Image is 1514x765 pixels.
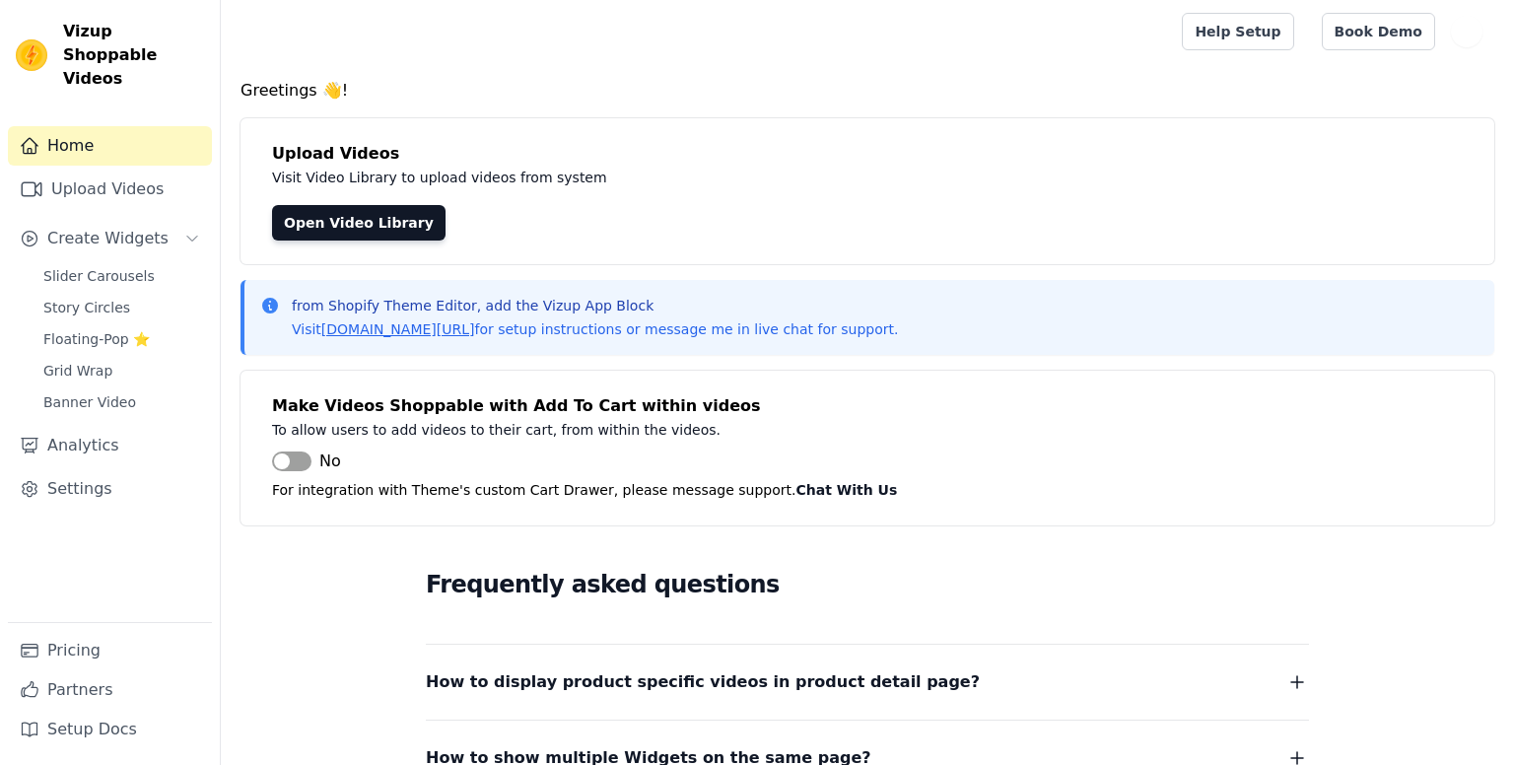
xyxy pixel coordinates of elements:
[426,565,1309,604] h2: Frequently asked questions
[321,321,475,337] a: [DOMAIN_NAME][URL]
[32,325,212,353] a: Floating-Pop ⭐
[43,266,155,286] span: Slider Carousels
[8,170,212,209] a: Upload Videos
[796,478,898,502] button: Chat With Us
[32,388,212,416] a: Banner Video
[272,478,1463,502] p: For integration with Theme's custom Cart Drawer, please message support.
[47,227,169,250] span: Create Widgets
[319,450,341,473] span: No
[63,20,204,91] span: Vizup Shoppable Videos
[8,670,212,710] a: Partners
[43,298,130,317] span: Story Circles
[8,469,212,509] a: Settings
[272,142,1463,166] h4: Upload Videos
[8,126,212,166] a: Home
[272,450,341,473] button: No
[272,166,1155,189] p: Visit Video Library to upload videos from system
[43,329,150,349] span: Floating-Pop ⭐
[8,631,212,670] a: Pricing
[272,205,446,241] a: Open Video Library
[241,79,1494,103] h4: Greetings 👋!
[8,710,212,749] a: Setup Docs
[8,219,212,258] button: Create Widgets
[16,39,47,71] img: Vizup
[43,392,136,412] span: Banner Video
[272,418,1155,442] p: To allow users to add videos to their cart, from within the videos.
[426,668,980,696] span: How to display product specific videos in product detail page?
[426,668,1309,696] button: How to display product specific videos in product detail page?
[8,426,212,465] a: Analytics
[32,357,212,384] a: Grid Wrap
[292,296,898,315] p: from Shopify Theme Editor, add the Vizup App Block
[1182,13,1293,50] a: Help Setup
[32,262,212,290] a: Slider Carousels
[43,361,112,381] span: Grid Wrap
[292,319,898,339] p: Visit for setup instructions or message me in live chat for support.
[272,394,1463,418] h4: Make Videos Shoppable with Add To Cart within videos
[1322,13,1435,50] a: Book Demo
[32,294,212,321] a: Story Circles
